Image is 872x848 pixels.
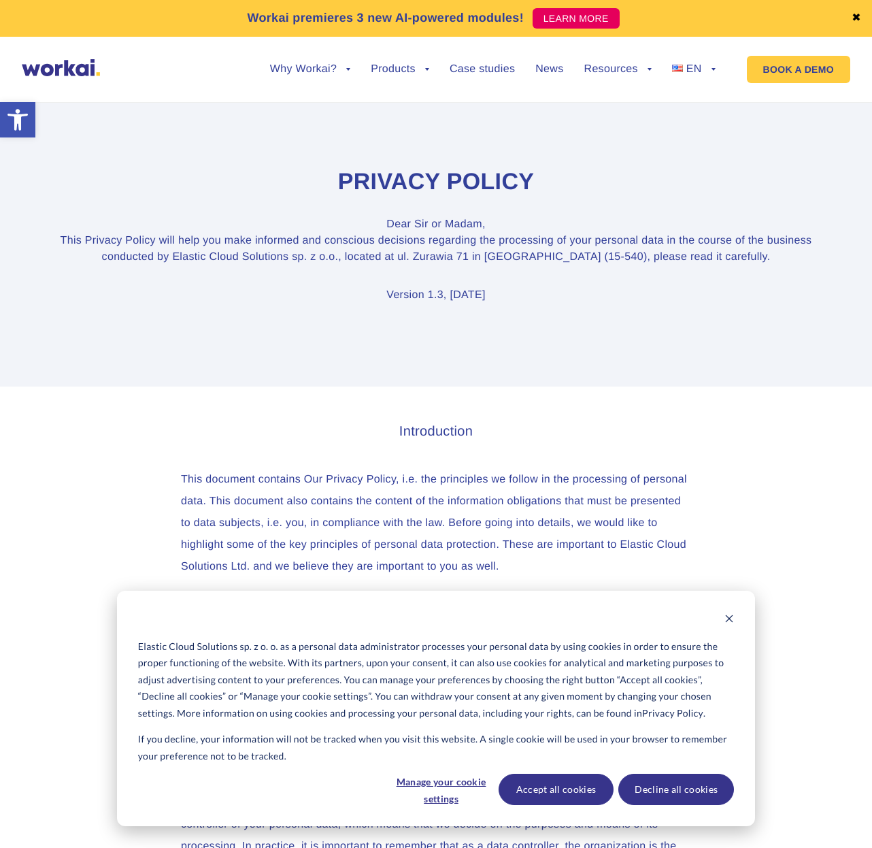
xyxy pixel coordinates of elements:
[642,705,703,722] a: Privacy Policy
[389,774,494,805] button: Manage your cookie settings
[138,638,734,722] p: Elastic Cloud Solutions sp. z o. o. as a personal data administrator processes your personal data...
[371,64,429,75] a: Products
[535,64,563,75] a: News
[450,64,515,75] a: Case studies
[117,591,755,826] div: Cookie banner
[138,731,734,764] p: If you decline, your information will not be tracked when you visit this website. A single cookie...
[533,8,620,29] a: LEARN MORE
[499,774,614,805] button: Accept all cookies
[181,469,691,578] p: This document contains Our Privacy Policy, i.e. the principles we follow in the processing of per...
[270,64,350,75] a: Why Workai?
[724,612,734,629] button: Dismiss cookie banner
[686,63,702,75] span: EN
[584,64,652,75] a: Resources
[181,421,691,442] h3: Introduction
[247,9,524,27] p: Workai premieres 3 new AI-powered modules!
[58,167,814,198] h1: Privacy Policy
[852,13,861,24] a: ✖
[58,216,814,265] p: Dear Sir or Madam, This Privacy Policy will help you make informed and conscious decisions regard...
[58,287,814,304] p: Version 1.3, [DATE]
[618,774,734,805] button: Decline all cookies
[747,56,850,83] a: BOOK A DEMO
